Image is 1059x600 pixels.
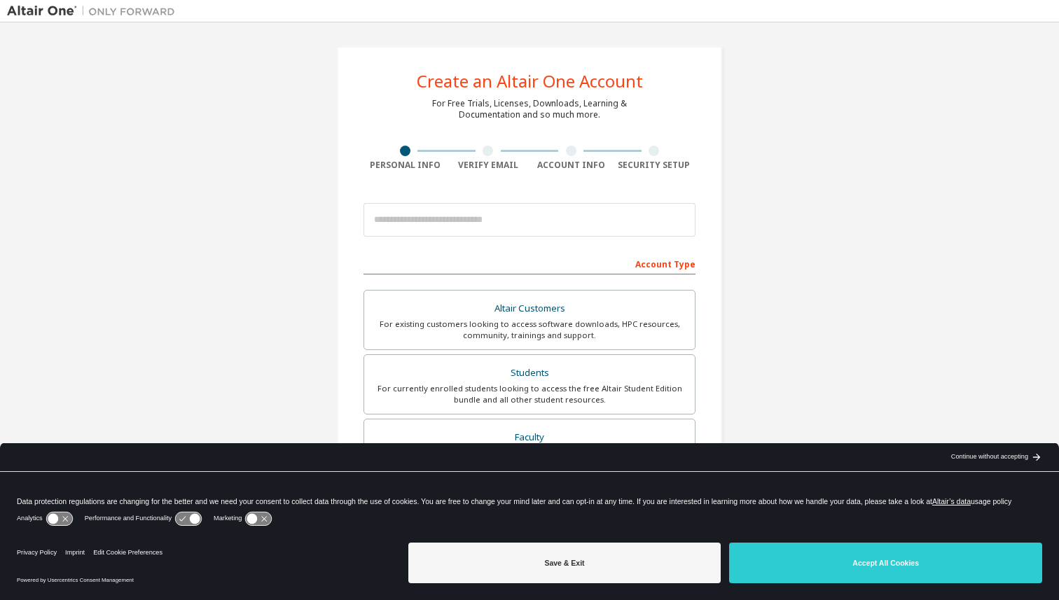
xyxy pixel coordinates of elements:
div: Security Setup [613,160,696,171]
div: Faculty [373,428,686,447]
div: Create an Altair One Account [417,73,643,90]
div: For Free Trials, Licenses, Downloads, Learning & Documentation and so much more. [432,98,627,120]
div: Account Type [364,252,695,274]
div: Verify Email [447,160,530,171]
img: Altair One [7,4,182,18]
div: Personal Info [364,160,447,171]
div: Account Info [529,160,613,171]
div: Students [373,363,686,383]
div: For currently enrolled students looking to access the free Altair Student Edition bundle and all ... [373,383,686,405]
div: For existing customers looking to access software downloads, HPC resources, community, trainings ... [373,319,686,341]
div: Altair Customers [373,299,686,319]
